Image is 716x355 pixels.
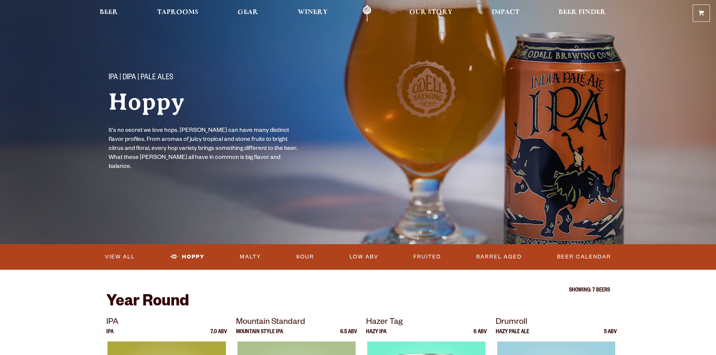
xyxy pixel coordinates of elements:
a: Impact [487,5,524,22]
h2: Year Round [106,294,610,312]
a: Odell Home [353,5,381,22]
p: 5 ABV [604,329,617,341]
p: Drumroll [496,316,617,329]
a: Gear [233,5,263,22]
span: IPA | DIPA | Pale Ales [109,73,173,83]
p: 7.0 ABV [210,329,227,341]
h1: Hoppy [109,89,343,115]
p: 6 ABV [474,329,487,341]
p: Hazy Pale Ale [496,329,529,341]
span: Winery [298,9,328,15]
span: Beer [100,9,118,15]
a: Beer Finder [554,5,611,22]
p: It's no secret we love hops. [PERSON_NAME] can have many distinct flavor profiles. From aromas of... [109,127,301,172]
a: Beer [95,5,123,22]
a: Beer Calendar [554,248,614,266]
a: Malty [237,248,264,266]
a: Hoppy [167,248,207,266]
p: Mountain Standard [236,316,357,329]
p: Showing: 7 Beers [106,288,610,294]
p: IPA [106,316,227,329]
span: Impact [492,9,519,15]
p: Hazy IPA [366,329,386,341]
span: Taprooms [157,9,198,15]
a: Taprooms [152,5,203,22]
a: Barrel Aged [473,248,525,266]
span: Gear [238,9,258,15]
a: Winery [293,5,333,22]
p: Mountain Style IPA [236,329,283,341]
p: Hazer Tag [366,316,487,329]
span: Beer Finder [559,9,606,15]
a: Sour [293,248,317,266]
a: Our Story [404,5,457,22]
a: Low ABV [347,248,381,266]
p: IPA [106,329,114,341]
p: 6.5 ABV [340,329,357,341]
a: View All [102,248,138,266]
a: Fruited [410,248,444,266]
span: Our Story [409,9,453,15]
